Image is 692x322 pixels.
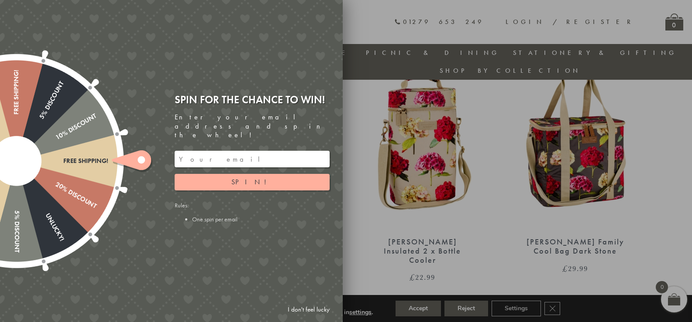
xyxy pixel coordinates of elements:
button: Spin! [175,174,330,190]
div: 20% Discount [14,158,97,210]
div: 10% Discount [14,112,97,164]
div: Spin for the chance to win! [175,93,330,106]
div: Free shipping! [13,70,20,161]
input: Your email [175,151,330,167]
div: Rules: [175,201,330,223]
div: Enter your email address and spin the wheel! [175,113,330,140]
a: I don't feel lucky [283,302,334,318]
div: 5% Discount [13,80,65,163]
div: Free shipping! [17,157,108,165]
div: Unlucky! [13,159,65,242]
div: 5% Discount [13,161,20,253]
span: Spin! [231,177,273,186]
li: One spin per email [192,215,330,223]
